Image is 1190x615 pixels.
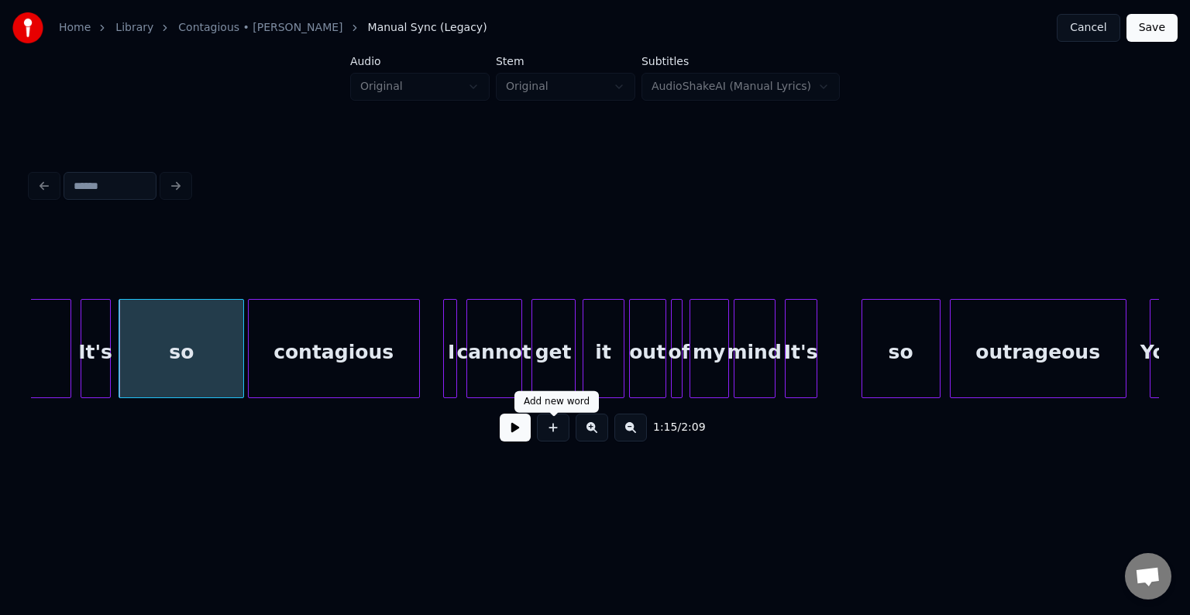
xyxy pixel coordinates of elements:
nav: breadcrumb [59,20,487,36]
a: Library [115,20,153,36]
span: 2:09 [681,420,705,435]
label: Stem [496,56,635,67]
a: Contagious • [PERSON_NAME] [178,20,342,36]
img: youka [12,12,43,43]
span: 1:15 [653,420,677,435]
div: / [653,420,690,435]
button: Save [1126,14,1178,42]
a: Home [59,20,91,36]
div: Add new word [524,396,590,408]
a: Open chat [1125,553,1171,600]
label: Audio [350,56,490,67]
span: Manual Sync (Legacy) [368,20,487,36]
button: Cancel [1057,14,1119,42]
label: Subtitles [641,56,840,67]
